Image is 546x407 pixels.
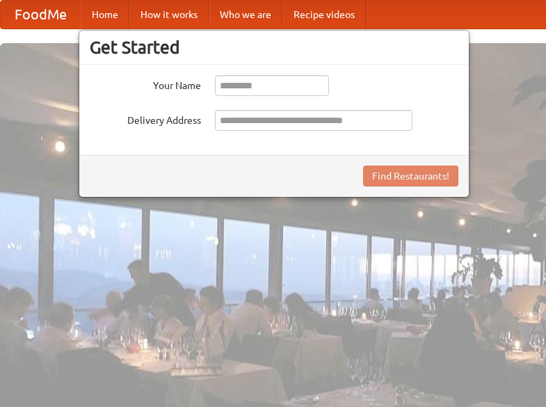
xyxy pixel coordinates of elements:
[363,166,458,186] button: Find Restaurants!
[90,37,458,58] h3: Get Started
[90,110,201,127] label: Delivery Address
[129,1,209,29] a: How it works
[282,1,366,29] a: Recipe videos
[90,75,201,93] label: Your Name
[1,1,81,29] a: FoodMe
[209,1,282,29] a: Who we are
[81,1,129,29] a: Home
